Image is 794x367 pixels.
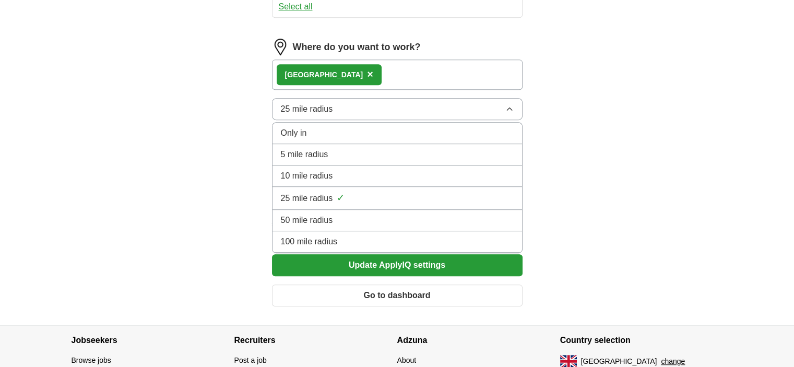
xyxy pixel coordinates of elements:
span: [GEOGRAPHIC_DATA] [581,356,657,367]
a: Browse jobs [72,356,111,364]
button: × [367,67,373,82]
button: Select all [279,1,313,13]
span: 10 mile radius [281,170,333,182]
span: 50 mile radius [281,214,333,227]
span: ✓ [337,191,345,205]
img: location.png [272,39,289,55]
span: 25 mile radius [281,103,333,115]
span: 25 mile radius [281,192,333,205]
button: Go to dashboard [272,285,523,306]
a: Post a job [234,356,267,364]
span: 100 mile radius [281,235,338,248]
span: Only in [281,127,307,139]
label: Where do you want to work? [293,40,421,54]
button: change [661,356,685,367]
button: 25 mile radius [272,98,523,120]
h4: Country selection [560,326,723,355]
button: Update ApplyIQ settings [272,254,523,276]
div: [GEOGRAPHIC_DATA] [285,69,363,80]
span: 5 mile radius [281,148,328,161]
a: About [397,356,417,364]
span: × [367,68,373,80]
